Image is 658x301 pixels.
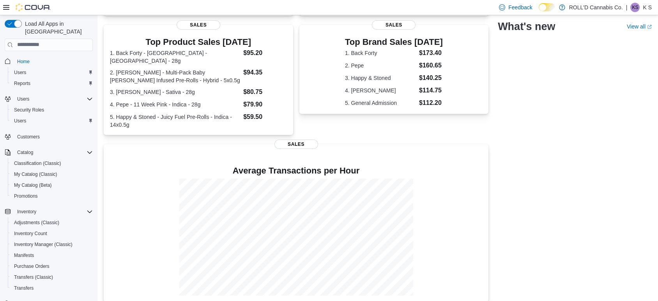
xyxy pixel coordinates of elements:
[11,240,76,249] a: Inventory Manager (Classic)
[14,94,32,104] button: Users
[11,116,93,126] span: Users
[17,134,40,140] span: Customers
[11,273,93,282] span: Transfers (Classic)
[508,4,532,11] span: Feedback
[14,182,52,188] span: My Catalog (Beta)
[11,159,64,168] a: Classification (Classic)
[419,48,443,58] dd: $173.40
[14,230,47,237] span: Inventory Count
[14,171,57,177] span: My Catalog (Classic)
[11,262,53,271] a: Purchase Orders
[11,273,56,282] a: Transfers (Classic)
[14,148,93,157] span: Catalog
[14,193,38,199] span: Promotions
[11,283,93,293] span: Transfers
[14,132,43,142] a: Customers
[8,158,96,169] button: Classification (Classic)
[498,20,555,33] h2: What's new
[11,181,55,190] a: My Catalog (Beta)
[539,3,555,11] input: Dark Mode
[11,218,62,227] a: Adjustments (Classic)
[11,251,93,260] span: Manifests
[243,48,287,58] dd: $95.20
[11,240,93,249] span: Inventory Manager (Classic)
[2,131,96,142] button: Customers
[17,209,36,215] span: Inventory
[14,160,61,166] span: Classification (Classic)
[8,180,96,191] button: My Catalog (Beta)
[8,67,96,78] button: Users
[345,99,416,107] dt: 5. General Admission
[11,79,93,88] span: Reports
[22,20,93,35] span: Load All Apps in [GEOGRAPHIC_DATA]
[17,149,33,156] span: Catalog
[11,262,93,271] span: Purchase Orders
[8,115,96,126] button: Users
[8,261,96,272] button: Purchase Orders
[110,88,240,96] dt: 3. [PERSON_NAME] - Sativa - 28g
[274,140,318,149] span: Sales
[14,57,93,66] span: Home
[11,181,93,190] span: My Catalog (Beta)
[11,229,93,238] span: Inventory Count
[8,78,96,89] button: Reports
[2,56,96,67] button: Home
[243,112,287,122] dd: $59.50
[11,159,93,168] span: Classification (Classic)
[345,37,443,47] h3: Top Brand Sales [DATE]
[243,87,287,97] dd: $80.75
[11,68,93,77] span: Users
[419,73,443,83] dd: $140.25
[11,229,50,238] a: Inventory Count
[8,272,96,283] button: Transfers (Classic)
[632,3,638,12] span: KS
[14,274,53,280] span: Transfers (Classic)
[345,49,416,57] dt: 1. Back Forty
[14,207,93,216] span: Inventory
[419,98,443,108] dd: $112.20
[11,105,47,115] a: Security Roles
[110,113,240,129] dt: 5. Happy & Stoned - Juicy Fuel Pre-Rolls - Indica - 14x0.5g
[243,100,287,109] dd: $79.90
[14,263,50,269] span: Purchase Orders
[11,116,29,126] a: Users
[345,74,416,82] dt: 3. Happy & Stoned
[11,68,29,77] a: Users
[626,3,628,12] p: |
[14,285,34,291] span: Transfers
[14,220,59,226] span: Adjustments (Classic)
[11,170,93,179] span: My Catalog (Classic)
[110,37,287,47] h3: Top Product Sales [DATE]
[647,25,652,29] svg: External link
[419,86,443,95] dd: $114.75
[14,148,36,157] button: Catalog
[14,94,93,104] span: Users
[177,20,220,30] span: Sales
[345,87,416,94] dt: 4. [PERSON_NAME]
[2,94,96,104] button: Users
[11,251,37,260] a: Manifests
[14,207,39,216] button: Inventory
[643,3,652,12] p: K S
[2,147,96,158] button: Catalog
[8,191,96,202] button: Promotions
[14,118,26,124] span: Users
[14,57,33,66] a: Home
[11,218,93,227] span: Adjustments (Classic)
[14,80,30,87] span: Reports
[14,107,44,113] span: Security Roles
[11,283,37,293] a: Transfers
[627,23,652,30] a: View allExternal link
[110,69,240,84] dt: 2. [PERSON_NAME] - Multi-Pack Baby [PERSON_NAME] Infused Pre-Rolls - Hybrid - 5x0.5g
[110,166,482,175] h4: Average Transactions per Hour
[11,191,93,201] span: Promotions
[14,132,93,142] span: Customers
[8,250,96,261] button: Manifests
[8,217,96,228] button: Adjustments (Classic)
[8,169,96,180] button: My Catalog (Classic)
[569,3,623,12] p: ROLL'D Cannabis Co.
[8,228,96,239] button: Inventory Count
[17,96,29,102] span: Users
[8,283,96,294] button: Transfers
